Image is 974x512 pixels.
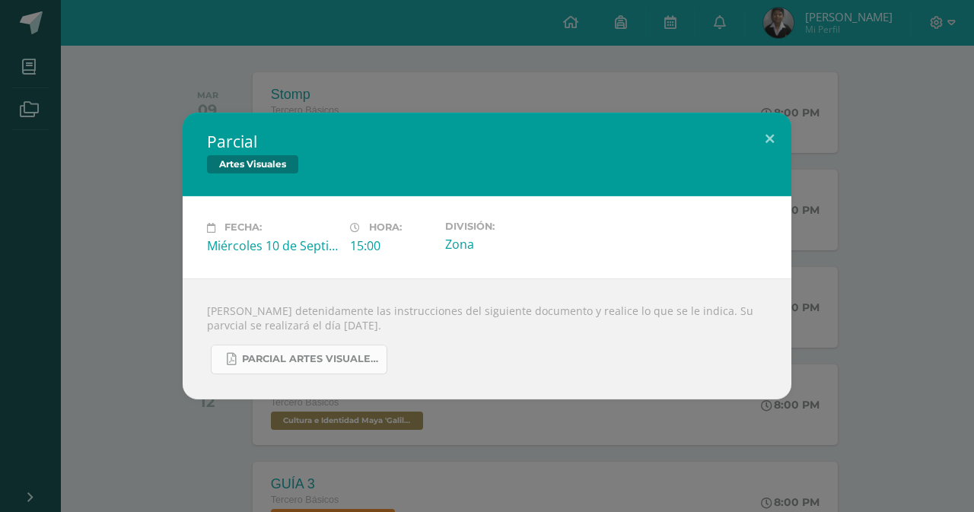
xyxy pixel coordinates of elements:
[224,222,262,234] span: Fecha:
[369,222,402,234] span: Hora:
[211,345,387,374] a: PARCIAL ARTES VISUALES. IV BIM.docx.pdf
[350,237,433,254] div: 15:00
[207,131,767,152] h2: Parcial
[445,221,576,232] label: División:
[183,278,791,399] div: [PERSON_NAME] detenidamente las instrucciones del siguiente documento y realice lo que se le indi...
[445,236,576,253] div: Zona
[207,237,338,254] div: Miércoles 10 de Septiembre
[207,155,298,173] span: Artes Visuales
[242,353,379,365] span: PARCIAL ARTES VISUALES. IV BIM.docx.pdf
[748,113,791,164] button: Close (Esc)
